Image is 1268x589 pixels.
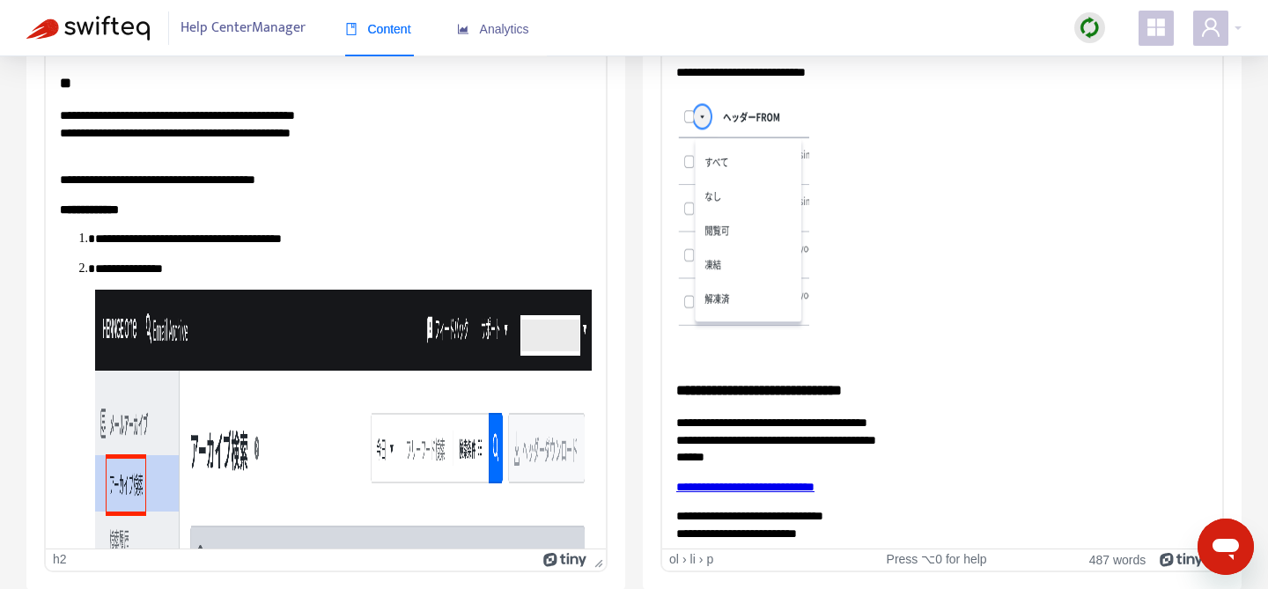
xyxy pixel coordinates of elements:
span: appstore [1146,17,1167,38]
a: Powered by Tiny [543,552,587,566]
div: Press ⌥0 for help [847,552,1025,567]
div: li [690,552,696,567]
iframe: 開啟傳訊視窗按鈕 [1198,519,1254,575]
span: book [345,23,358,35]
span: Help Center Manager [181,11,306,45]
div: › [682,552,687,567]
span: user [1200,17,1221,38]
div: ol [669,552,679,567]
span: Content [345,22,411,36]
img: sync.dc5367851b00ba804db3.png [1079,17,1101,39]
span: Analytics [457,22,529,36]
span: area-chart [457,23,469,35]
div: p [706,552,713,567]
div: Press the Up and Down arrow keys to resize the editor. [587,549,606,571]
button: 487 words [1089,552,1146,567]
a: Powered by Tiny [1160,552,1204,566]
img: Swifteq [26,16,150,40]
div: › [699,552,704,567]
